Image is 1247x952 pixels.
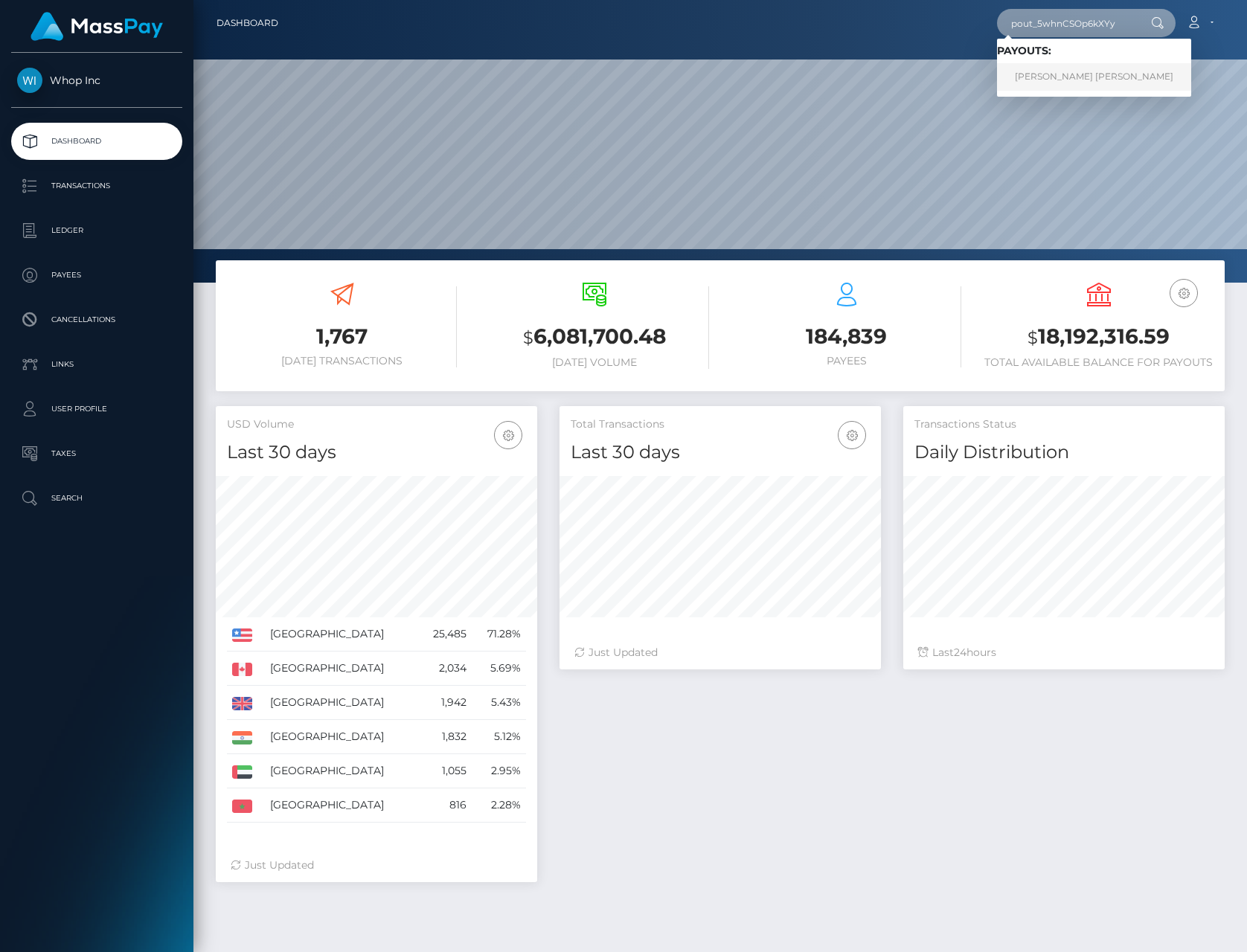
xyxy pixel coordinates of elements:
td: 25,485 [417,617,472,652]
img: CA.png [232,663,252,676]
td: 2.95% [472,754,526,788]
h5: Transactions Status [914,417,1214,432]
input: Search... [997,9,1137,37]
td: [GEOGRAPHIC_DATA] [265,754,418,788]
td: 5.69% [472,652,526,686]
h4: Daily Distribution [914,440,1214,466]
p: Search [17,487,176,509]
p: Ledger [17,219,176,242]
p: Cancellations [17,309,176,331]
a: Dashboard [217,7,278,39]
img: Whop Inc [17,68,42,93]
td: 71.28% [472,617,526,652]
a: Cancellations [11,301,182,338]
td: 2.28% [472,788,526,823]
h5: USD Volume [227,417,526,432]
img: IN.png [232,731,252,744]
h6: Total Available Balance for Payouts [984,356,1214,369]
p: Transactions [17,175,176,197]
td: 2,034 [417,652,472,686]
a: Taxes [11,435,182,472]
td: 1,832 [417,720,472,754]
a: Transactions [11,167,182,205]
td: [GEOGRAPHIC_DATA] [265,788,418,823]
td: [GEOGRAPHIC_DATA] [265,652,418,686]
td: 1,942 [417,686,472,720]
span: Whop Inc [11,74,182,87]
h4: Last 30 days [227,440,526,466]
div: Just Updated [231,858,522,873]
td: [GEOGRAPHIC_DATA] [265,617,418,652]
span: 24 [954,646,966,659]
small: $ [523,327,533,348]
h3: 184,839 [731,322,961,351]
img: AE.png [232,765,252,779]
img: GB.png [232,697,252,710]
div: Last hours [918,645,1210,660]
p: Taxes [17,443,176,465]
td: 5.12% [472,720,526,754]
div: Just Updated [574,645,866,660]
h3: 6,081,700.48 [479,322,709,353]
td: 5.43% [472,686,526,720]
td: 816 [417,788,472,823]
small: $ [1028,327,1038,348]
a: Ledger [11,212,182,249]
a: Links [11,346,182,383]
a: [PERSON_NAME] [PERSON_NAME] [997,63,1191,91]
h3: 1,767 [227,322,457,351]
h4: Last 30 days [571,440,870,466]
img: MA.png [232,800,252,813]
img: MassPay Logo [31,12,163,41]
h6: Payees [731,355,961,367]
a: Dashboard [11,123,182,160]
p: Payees [17,264,176,286]
p: Dashboard [17,130,176,152]
p: User Profile [17,398,176,420]
td: [GEOGRAPHIC_DATA] [265,720,418,754]
a: User Profile [11,390,182,428]
h3: 18,192,316.59 [984,322,1214,353]
a: Search [11,480,182,517]
p: Links [17,353,176,376]
h6: [DATE] Volume [479,356,709,369]
h6: [DATE] Transactions [227,355,457,367]
td: [GEOGRAPHIC_DATA] [265,686,418,720]
img: US.png [232,628,252,642]
h5: Total Transactions [571,417,870,432]
td: 1,055 [417,754,472,788]
a: Payees [11,257,182,294]
h6: Payouts: [997,45,1191,57]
